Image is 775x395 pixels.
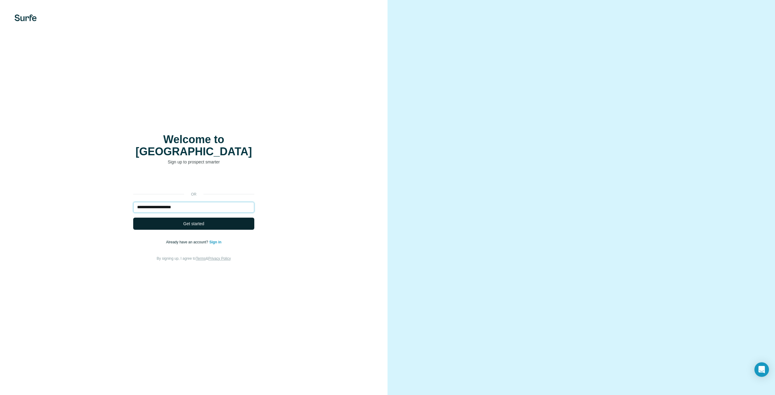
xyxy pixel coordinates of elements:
span: Get started [183,221,204,227]
a: Sign in [209,240,221,244]
a: Privacy Policy [208,256,231,261]
span: Already have an account? [166,240,209,244]
div: Open Intercom Messenger [754,362,769,377]
button: Get started [133,218,254,230]
iframe: Sign in with Google Button [130,174,257,187]
span: By signing up, I agree to & [157,256,231,261]
a: Terms [196,256,206,261]
img: Surfe's logo [15,15,37,21]
p: or [184,192,203,197]
p: Sign up to prospect smarter [133,159,254,165]
h1: Welcome to [GEOGRAPHIC_DATA] [133,133,254,158]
